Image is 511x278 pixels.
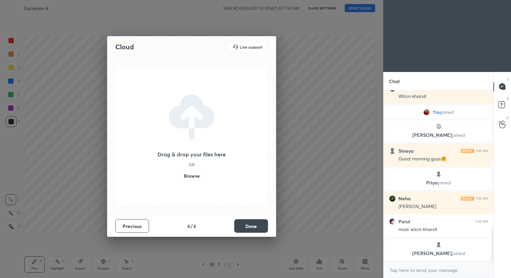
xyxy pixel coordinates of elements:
h5: OR [189,162,195,167]
h6: Parul [398,219,410,225]
h3: Drag & drop your files here [157,152,226,157]
div: 7:35 AM [476,149,488,153]
h4: 4 [187,223,190,230]
h4: / [191,223,193,230]
p: T [507,77,509,82]
div: grid [384,91,493,262]
div: most wlcm kharvit [398,226,488,233]
h5: Live support [240,45,262,49]
p: Chat [384,72,405,90]
div: Good morning guys🤗 [398,156,488,162]
span: joined [438,179,451,186]
span: joined [452,250,465,256]
div: 7:35 AM [476,220,488,224]
img: 0cc9106eebde4bc6b6f786af6ffb3f14.jpg [435,123,442,130]
p: [PERSON_NAME] [389,251,488,256]
span: joined [452,132,465,138]
div: 7:35 AM [476,197,488,201]
div: Wlcm kharvit [398,93,488,100]
p: [PERSON_NAME] [389,132,488,138]
p: Priya [389,180,488,185]
img: default.png [389,148,396,154]
img: b0a4c6b196e340189df7400252c27ea1.jpg [389,195,396,202]
button: Done [234,219,268,233]
img: iconic-light.a09c19a4.png [461,197,474,201]
span: joined [441,109,454,115]
h6: Shreya [398,148,414,154]
h6: Neha [398,196,411,202]
p: D [507,96,509,101]
h2: Cloud [115,43,134,51]
button: Previous [115,219,149,233]
img: default.png [435,171,442,177]
p: G [506,115,509,120]
h6: Neha [398,85,411,92]
img: default.png [435,241,442,248]
div: [PERSON_NAME] [398,203,488,210]
h4: 4 [193,223,196,230]
img: 9fba9e39355a4b27a121417188630cea.jpg [423,109,430,116]
img: c73fbfc3f7bb4f9bbf3bfbb71d130ece.jpg [389,218,396,225]
img: iconic-light.a09c19a4.png [461,149,474,153]
span: You [433,109,441,115]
